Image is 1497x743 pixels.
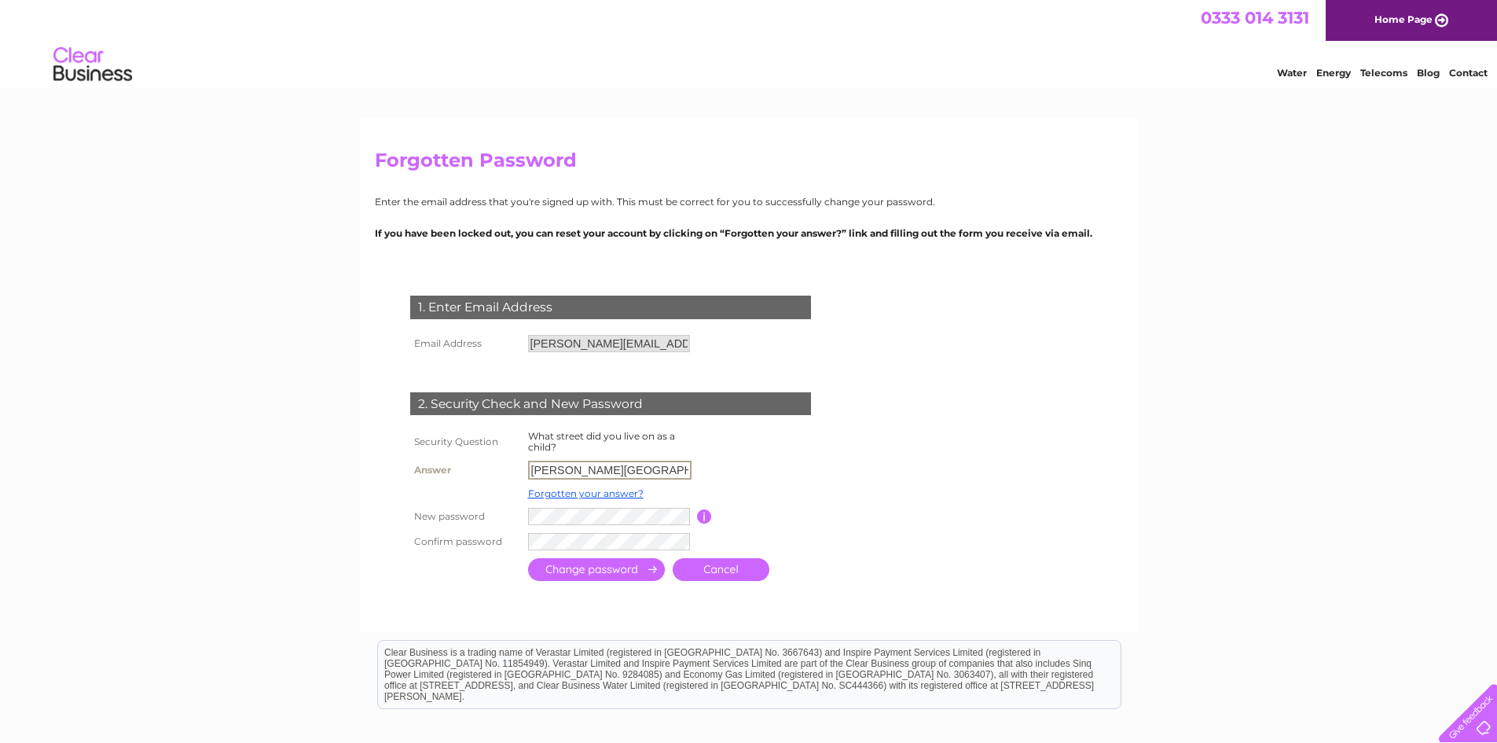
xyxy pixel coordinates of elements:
[1449,67,1488,79] a: Contact
[697,509,712,524] input: Information
[673,558,769,581] a: Cancel
[406,457,524,484] th: Answer
[378,9,1121,76] div: Clear Business is a trading name of Verastar Limited (registered in [GEOGRAPHIC_DATA] No. 3667643...
[406,427,524,457] th: Security Question
[1201,8,1309,28] a: 0333 014 3131
[375,226,1123,241] p: If you have been locked out, you can reset your account by clicking on “Forgotten your answer?” l...
[528,487,644,499] a: Forgotten your answer?
[528,430,675,453] label: What street did you live on as a child?
[1316,67,1351,79] a: Energy
[406,504,524,529] th: New password
[528,558,665,581] input: Submit
[410,392,811,416] div: 2. Security Check and New Password
[375,194,1123,209] p: Enter the email address that you're signed up with. This must be correct for you to successfully ...
[410,296,811,319] div: 1. Enter Email Address
[406,529,524,554] th: Confirm password
[1277,67,1307,79] a: Water
[1417,67,1440,79] a: Blog
[53,41,133,89] img: logo.png
[375,149,1123,179] h2: Forgotten Password
[1360,67,1407,79] a: Telecoms
[406,331,524,356] th: Email Address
